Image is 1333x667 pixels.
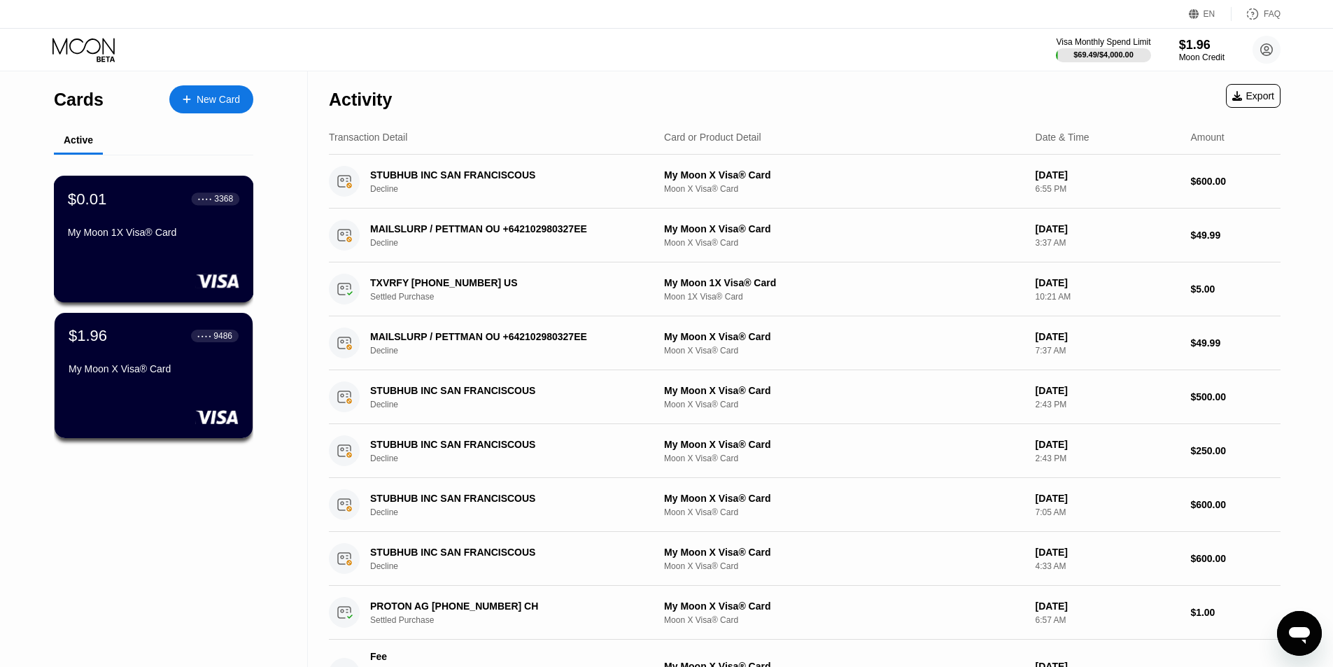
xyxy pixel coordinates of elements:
[370,615,662,625] div: Settled Purchase
[370,454,662,463] div: Decline
[1036,277,1180,288] div: [DATE]
[370,385,642,396] div: STUBHUB INC SAN FRANCISCOUS
[329,155,1281,209] div: STUBHUB INC SAN FRANCISCOUSDeclineMy Moon X Visa® CardMoon X Visa® Card[DATE]6:55 PM$600.00
[370,601,642,612] div: PROTON AG [PHONE_NUMBER] CH
[329,424,1281,478] div: STUBHUB INC SAN FRANCISCOUSDeclineMy Moon X Visa® CardMoon X Visa® Card[DATE]2:43 PM$250.00
[1036,223,1180,234] div: [DATE]
[1036,439,1180,450] div: [DATE]
[1036,331,1180,342] div: [DATE]
[1190,176,1281,187] div: $600.00
[664,184,1024,194] div: Moon X Visa® Card
[664,346,1024,356] div: Moon X Visa® Card
[1036,346,1180,356] div: 7:37 AM
[1036,400,1180,409] div: 2:43 PM
[664,507,1024,517] div: Moon X Visa® Card
[68,227,239,238] div: My Moon 1X Visa® Card
[664,292,1024,302] div: Moon 1X Visa® Card
[664,493,1024,504] div: My Moon X Visa® Card
[64,134,93,146] div: Active
[370,292,662,302] div: Settled Purchase
[1264,9,1281,19] div: FAQ
[664,223,1024,234] div: My Moon X Visa® Card
[198,197,212,201] div: ● ● ● ●
[55,313,253,438] div: $1.96● ● ● ●9486My Moon X Visa® Card
[1204,9,1215,19] div: EN
[329,370,1281,424] div: STUBHUB INC SAN FRANCISCOUSDeclineMy Moon X Visa® CardMoon X Visa® Card[DATE]2:43 PM$500.00
[370,223,642,234] div: MAILSLURP / PETTMAN OU +642102980327EE
[1056,37,1150,47] div: Visa Monthly Spend Limit
[1190,391,1281,402] div: $500.00
[1226,84,1281,108] div: Export
[329,532,1281,586] div: STUBHUB INC SAN FRANCISCOUSDeclineMy Moon X Visa® CardMoon X Visa® Card[DATE]4:33 AM$600.00
[1036,238,1180,248] div: 3:37 AM
[1036,615,1180,625] div: 6:57 AM
[197,94,240,106] div: New Card
[1190,607,1281,618] div: $1.00
[1179,38,1225,62] div: $1.96Moon Credit
[664,439,1024,450] div: My Moon X Visa® Card
[1189,7,1232,21] div: EN
[329,478,1281,532] div: STUBHUB INC SAN FRANCISCOUSDeclineMy Moon X Visa® CardMoon X Visa® Card[DATE]7:05 AM$600.00
[664,132,761,143] div: Card or Product Detail
[1056,37,1150,62] div: Visa Monthly Spend Limit$69.49/$4,000.00
[1036,561,1180,571] div: 4:33 AM
[664,400,1024,409] div: Moon X Visa® Card
[55,176,253,302] div: $0.01● ● ● ●3368My Moon 1X Visa® Card
[370,547,642,558] div: STUBHUB INC SAN FRANCISCOUS
[1232,90,1274,101] div: Export
[213,331,232,341] div: 9486
[1036,601,1180,612] div: [DATE]
[1036,547,1180,558] div: [DATE]
[370,277,642,288] div: TXVRFY [PHONE_NUMBER] US
[370,493,642,504] div: STUBHUB INC SAN FRANCISCOUS
[1036,292,1180,302] div: 10:21 AM
[664,561,1024,571] div: Moon X Visa® Card
[664,331,1024,342] div: My Moon X Visa® Card
[1190,230,1281,241] div: $49.99
[1036,169,1180,181] div: [DATE]
[1036,493,1180,504] div: [DATE]
[664,454,1024,463] div: Moon X Visa® Card
[329,586,1281,640] div: PROTON AG [PHONE_NUMBER] CHSettled PurchaseMy Moon X Visa® CardMoon X Visa® Card[DATE]6:57 AM$1.00
[68,190,107,208] div: $0.01
[1277,611,1322,656] iframe: Button to launch messaging window
[1190,553,1281,564] div: $600.00
[1179,38,1225,52] div: $1.96
[329,262,1281,316] div: TXVRFY [PHONE_NUMBER] USSettled PurchaseMy Moon 1X Visa® CardMoon 1X Visa® Card[DATE]10:21 AM$5.00
[1036,454,1180,463] div: 2:43 PM
[1190,337,1281,349] div: $49.99
[69,327,107,345] div: $1.96
[197,334,211,338] div: ● ● ● ●
[664,385,1024,396] div: My Moon X Visa® Card
[370,346,662,356] div: Decline
[54,90,104,110] div: Cards
[1232,7,1281,21] div: FAQ
[370,184,662,194] div: Decline
[1036,184,1180,194] div: 6:55 PM
[370,439,642,450] div: STUBHUB INC SAN FRANCISCOUS
[664,238,1024,248] div: Moon X Visa® Card
[1036,132,1089,143] div: Date & Time
[329,90,392,110] div: Activity
[664,547,1024,558] div: My Moon X Visa® Card
[370,507,662,517] div: Decline
[214,194,233,204] div: 3368
[1036,385,1180,396] div: [DATE]
[664,601,1024,612] div: My Moon X Visa® Card
[329,132,407,143] div: Transaction Detail
[664,615,1024,625] div: Moon X Visa® Card
[370,651,468,662] div: Fee
[69,363,239,374] div: My Moon X Visa® Card
[1190,445,1281,456] div: $250.00
[664,277,1024,288] div: My Moon 1X Visa® Card
[1190,132,1224,143] div: Amount
[370,238,662,248] div: Decline
[329,316,1281,370] div: MAILSLURP / PETTMAN OU +642102980327EEDeclineMy Moon X Visa® CardMoon X Visa® Card[DATE]7:37 AM$4...
[1073,50,1134,59] div: $69.49 / $4,000.00
[370,400,662,409] div: Decline
[329,209,1281,262] div: MAILSLURP / PETTMAN OU +642102980327EEDeclineMy Moon X Visa® CardMoon X Visa® Card[DATE]3:37 AM$4...
[664,169,1024,181] div: My Moon X Visa® Card
[370,331,642,342] div: MAILSLURP / PETTMAN OU +642102980327EE
[169,85,253,113] div: New Card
